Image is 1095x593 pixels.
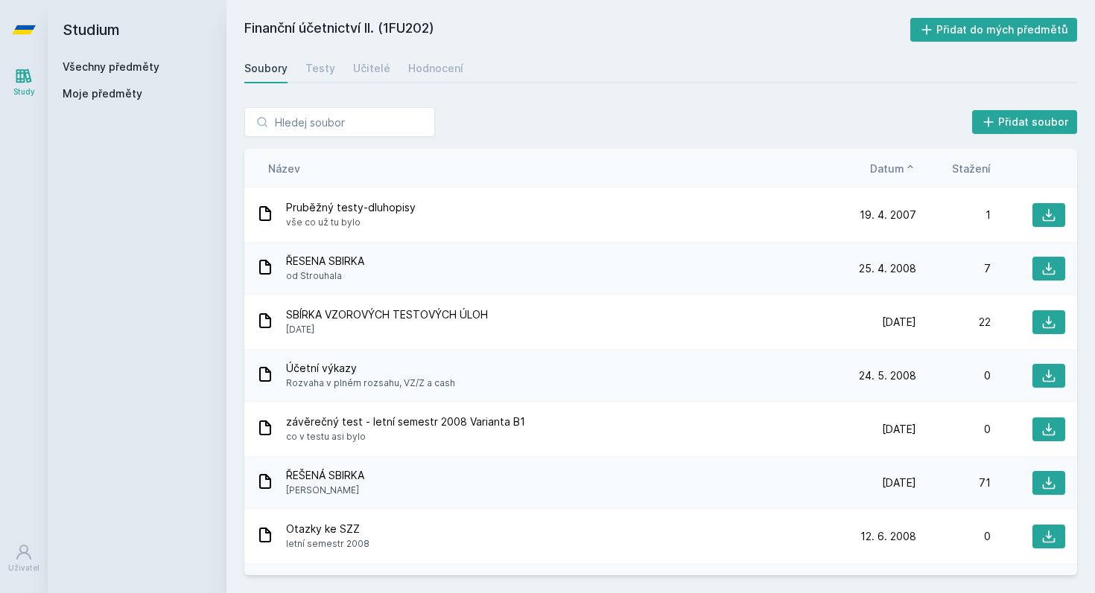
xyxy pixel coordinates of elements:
[286,200,416,215] span: Pruběžný testy-dluhopisy
[286,307,488,322] span: SBÍRKA VZOROVÝCH TESTOVÝCH ÚLOH
[860,208,916,222] span: 19. 4. 2007
[916,208,991,222] div: 1
[882,315,916,330] span: [DATE]
[305,61,335,76] div: Testy
[286,414,525,429] span: závěrečný test - letní semestr 2008 Varianta B1
[859,261,916,276] span: 25. 4. 2008
[244,61,288,76] div: Soubory
[916,475,991,490] div: 71
[3,60,45,105] a: Study
[916,261,991,276] div: 7
[916,368,991,383] div: 0
[244,107,435,137] input: Hledej soubor
[63,86,142,101] span: Moje předměty
[910,18,1078,42] button: Přidat do mých předmětů
[916,422,991,437] div: 0
[286,468,364,483] span: ŘEŠENÁ SBIRKA
[286,522,369,536] span: Otazky ke SZZ
[286,429,525,444] span: co v testu asi bylo
[859,368,916,383] span: 24. 5. 2008
[305,54,335,83] a: Testy
[916,315,991,330] div: 22
[286,254,364,269] span: ŘESENA SBIRKA
[268,161,300,176] button: Název
[286,269,364,283] span: od Strouhala
[870,161,916,176] button: Datum
[286,215,416,230] span: vše co už tu bylo
[3,536,45,581] a: Uživatel
[408,61,463,76] div: Hodnocení
[244,54,288,83] a: Soubory
[13,86,35,97] div: Study
[286,361,455,376] span: Účetní výkazy
[286,322,488,337] span: [DATE]
[408,54,463,83] a: Hodnocení
[8,562,39,574] div: Uživatel
[972,110,1078,134] button: Přidat soubor
[882,422,916,437] span: [DATE]
[286,376,455,391] span: Rozvaha v plném rozsahu, VZ/Z a cash
[63,60,159,73] a: Všechny předměty
[244,18,910,42] h2: Finanční účetnictví II. (1FU202)
[882,475,916,490] span: [DATE]
[353,54,390,83] a: Učitelé
[870,161,904,176] span: Datum
[860,529,916,544] span: 12. 6. 2008
[286,536,369,551] span: letní semestr 2008
[353,61,390,76] div: Učitelé
[952,161,991,176] button: Stažení
[286,483,364,498] span: [PERSON_NAME]
[916,529,991,544] div: 0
